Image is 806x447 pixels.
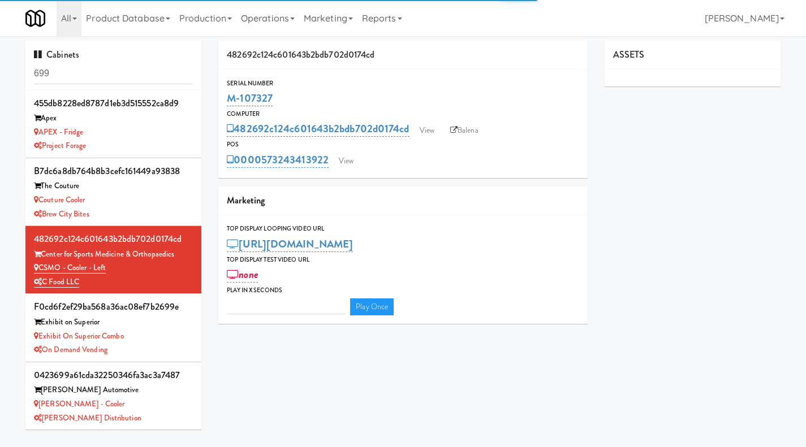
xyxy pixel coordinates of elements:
a: Play Once [350,298,394,315]
li: f0cd6f2ef29ba568a36ac08ef7b2699eExhibit on Superior Exhibit on Superior ComboOn Demand Vending [25,294,201,362]
div: Serial Number [227,78,579,89]
div: f0cd6f2ef29ba568a36ac08ef7b2699e [34,298,193,315]
a: Exhibit on Superior Combo [34,331,124,341]
div: Play in X seconds [227,285,579,296]
span: ASSETS [613,48,645,61]
div: 482692c124c601643b2bdb702d0174cd [218,41,588,70]
div: Top Display Test Video Url [227,254,579,266]
a: M-107327 [227,90,273,106]
a: Couture Cooler [34,194,85,205]
a: APEX - Fridge [34,127,83,137]
a: View [333,153,359,170]
div: The Couture [34,179,193,193]
a: Project Forage [34,140,87,151]
div: 482692c124c601643b2bdb702d0174cd [34,231,193,248]
a: View [414,122,440,139]
div: Top Display Looping Video Url [227,223,579,235]
div: 0423699a61cda32250346fa3ac3a7487 [34,367,193,384]
div: Center for Sports Medicine & Orthopaedics [34,248,193,262]
div: POS [227,139,579,150]
div: Exhibit on Superior [34,315,193,329]
span: Cabinets [34,48,79,61]
div: b7dc6a8db764b8b3cefc161449a93838 [34,163,193,180]
a: C Food LLC [34,276,79,288]
a: [URL][DOMAIN_NAME] [227,236,353,252]
li: 482692c124c601643b2bdb702d0174cdCenter for Sports Medicine & Orthopaedics CSMO - Cooler - LeftC F... [25,226,201,294]
a: Brew City Bites [34,209,89,219]
input: Search cabinets [34,63,193,84]
a: [PERSON_NAME] - Cooler [34,398,124,409]
a: [PERSON_NAME] Distribution [34,413,141,423]
div: 455db8228ed8787d1eb3d515552ca8d9 [34,95,193,112]
a: 482692c124c601643b2bdb702d0174cd [227,121,409,137]
div: Apex [34,111,193,125]
a: 0000573243413922 [227,152,329,168]
a: On Demand Vending [34,344,107,355]
a: none [227,267,258,283]
li: b7dc6a8db764b8b3cefc161449a93838The Couture Couture CoolerBrew City Bites [25,158,201,226]
div: Computer [227,109,579,120]
div: [PERSON_NAME] Automotive [34,383,193,397]
li: 455db8228ed8787d1eb3d515552ca8d9Apex APEX - FridgeProject Forage [25,90,201,158]
li: 0423699a61cda32250346fa3ac3a7487[PERSON_NAME] Automotive [PERSON_NAME] - Cooler[PERSON_NAME] Dist... [25,362,201,430]
a: Balena [445,122,484,139]
img: Micromart [25,8,45,28]
span: Marketing [227,194,265,207]
a: CSMO - Cooler - Left [34,262,106,274]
